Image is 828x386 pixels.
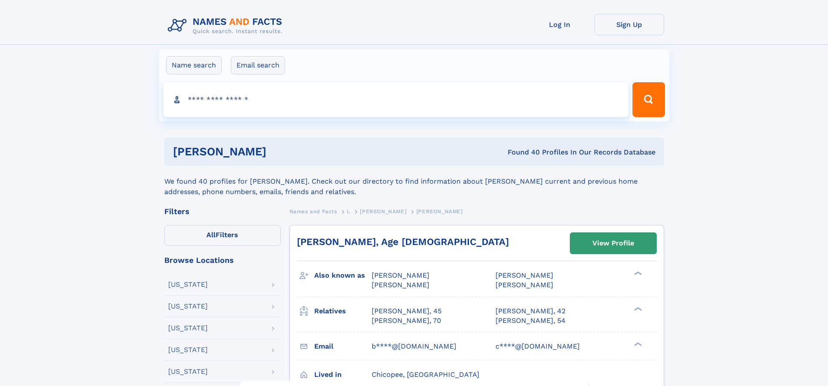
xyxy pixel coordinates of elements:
[592,233,634,253] div: View Profile
[168,281,208,288] div: [US_STATE]
[347,208,350,215] span: L
[297,236,509,247] a: [PERSON_NAME], Age [DEMOGRAPHIC_DATA]
[164,256,281,264] div: Browse Locations
[173,146,387,157] h1: [PERSON_NAME]
[206,231,216,239] span: All
[570,233,656,254] a: View Profile
[372,370,479,379] span: Chicopee, [GEOGRAPHIC_DATA]
[168,303,208,310] div: [US_STATE]
[360,208,406,215] span: [PERSON_NAME]
[632,271,642,276] div: ❯
[495,316,565,326] a: [PERSON_NAME], 54
[360,206,406,217] a: [PERSON_NAME]
[372,271,429,279] span: [PERSON_NAME]
[525,14,595,35] a: Log In
[168,325,208,332] div: [US_STATE]
[314,304,372,319] h3: Relatives
[632,82,665,117] button: Search Button
[164,208,281,215] div: Filters
[163,82,629,117] input: search input
[595,14,664,35] a: Sign Up
[164,166,664,197] div: We found 40 profiles for [PERSON_NAME]. Check out our directory to find information about [PERSON...
[632,341,642,347] div: ❯
[314,268,372,283] h3: Also known as
[314,339,372,354] h3: Email
[168,346,208,353] div: [US_STATE]
[372,306,442,316] a: [PERSON_NAME], 45
[495,281,553,289] span: [PERSON_NAME]
[372,281,429,289] span: [PERSON_NAME]
[632,306,642,312] div: ❯
[289,206,337,217] a: Names and Facts
[231,56,285,74] label: Email search
[164,225,281,246] label: Filters
[166,56,222,74] label: Name search
[168,368,208,375] div: [US_STATE]
[372,316,441,326] a: [PERSON_NAME], 70
[495,271,553,279] span: [PERSON_NAME]
[387,148,655,157] div: Found 40 Profiles In Our Records Database
[495,306,565,316] a: [PERSON_NAME], 42
[347,206,350,217] a: L
[314,367,372,382] h3: Lived in
[164,14,289,37] img: Logo Names and Facts
[416,208,463,215] span: [PERSON_NAME]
